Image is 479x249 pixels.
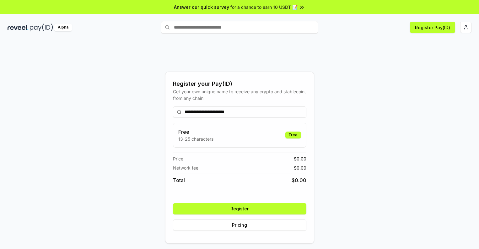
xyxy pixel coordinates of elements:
[173,88,306,101] div: Get your own unique name to receive any crypto and stablecoin, from any chain
[294,165,306,171] span: $ 0.00
[173,155,183,162] span: Price
[230,4,298,10] span: for a chance to earn 10 USDT 📝
[292,176,306,184] span: $ 0.00
[174,4,229,10] span: Answer our quick survey
[173,176,185,184] span: Total
[173,219,306,231] button: Pricing
[30,24,53,31] img: pay_id
[173,165,198,171] span: Network fee
[294,155,306,162] span: $ 0.00
[8,24,29,31] img: reveel_dark
[178,128,213,136] h3: Free
[178,136,213,142] p: 13-25 characters
[285,132,301,138] div: Free
[173,79,306,88] div: Register your Pay(ID)
[410,22,455,33] button: Register Pay(ID)
[173,203,306,214] button: Register
[54,24,72,31] div: Alpha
